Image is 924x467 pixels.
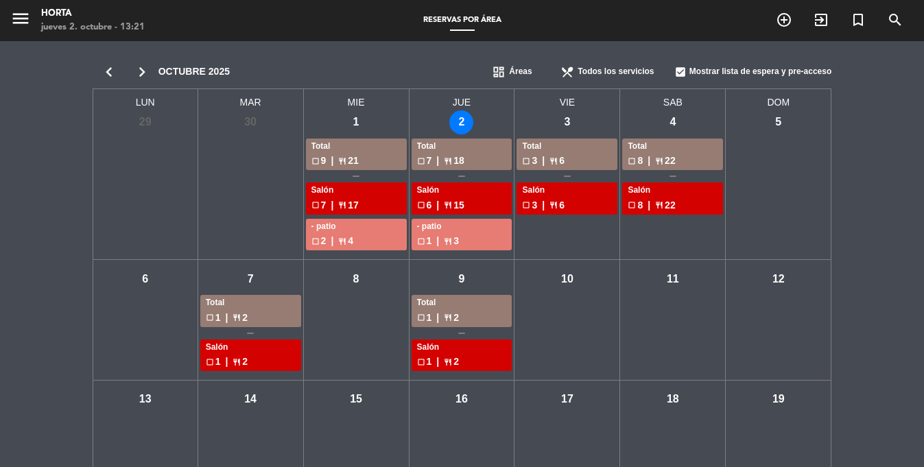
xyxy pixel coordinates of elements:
[206,310,296,326] div: 1 2
[549,157,558,165] span: restaurant
[417,153,507,169] div: 7 18
[133,387,157,411] div: 13
[239,110,263,134] div: 30
[311,140,401,154] div: Total
[417,237,425,246] span: check_box_outline_blank
[225,310,228,326] span: |
[578,65,654,79] span: Todos los servicios
[233,358,241,366] span: restaurant
[444,313,452,322] span: restaurant
[628,201,636,209] span: check_box_outline_blank
[41,21,145,34] div: jueves 2. octubre - 13:21
[417,201,425,209] span: check_box_outline_blank
[331,197,333,213] span: |
[628,197,718,213] div: 8 22
[661,110,685,134] div: 4
[522,201,530,209] span: check_box_outline_blank
[522,197,612,213] div: 3 6
[436,233,439,249] span: |
[522,153,612,169] div: 3 6
[449,110,473,134] div: 2
[436,354,439,370] span: |
[206,296,296,310] div: Total
[206,341,296,355] div: Salón
[444,157,452,165] span: restaurant
[655,201,663,209] span: restaurant
[311,233,401,249] div: 2 4
[93,89,198,110] span: LUN
[331,233,333,249] span: |
[93,62,126,82] i: chevron_left
[555,267,579,291] div: 10
[41,7,145,21] div: Horta
[628,140,718,154] div: Total
[311,201,320,209] span: check_box_outline_blank
[549,201,558,209] span: restaurant
[766,387,790,411] div: 19
[449,387,473,411] div: 16
[198,89,304,110] span: MAR
[417,354,507,370] div: 1 2
[417,157,425,165] span: check_box_outline_blank
[133,267,157,291] div: 6
[416,16,508,24] span: Reservas por área
[206,358,214,366] span: check_box_outline_blank
[674,66,687,78] span: check_box
[126,62,158,82] i: chevron_right
[417,220,507,234] div: - patio
[444,237,452,246] span: restaurant
[628,153,718,169] div: 8 22
[514,89,620,110] span: VIE
[522,157,530,165] span: check_box_outline_blank
[311,184,401,197] div: Salón
[417,140,507,154] div: Total
[776,12,792,28] i: add_circle_outline
[417,341,507,355] div: Salón
[344,387,368,411] div: 15
[417,310,507,326] div: 1 2
[338,157,346,165] span: restaurant
[311,197,401,213] div: 7 17
[338,237,346,246] span: restaurant
[444,358,452,366] span: restaurant
[674,58,831,86] div: Mostrar lista de espera y pre-acceso
[560,65,574,79] span: restaurant_menu
[239,267,263,291] div: 7
[133,110,157,134] div: 29
[661,267,685,291] div: 11
[417,313,425,322] span: check_box_outline_blank
[311,153,401,169] div: 9 21
[726,89,831,110] span: DOM
[887,12,903,28] i: search
[766,110,790,134] div: 5
[522,140,612,154] div: Total
[492,65,506,79] span: dashboard
[766,267,790,291] div: 12
[206,313,214,322] span: check_box_outline_blank
[338,201,346,209] span: restaurant
[206,354,296,370] div: 1 2
[417,184,507,197] div: Salón
[417,358,425,366] span: check_box_outline_blank
[555,387,579,411] div: 17
[239,387,263,411] div: 14
[417,296,507,310] div: Total
[311,157,320,165] span: check_box_outline_blank
[813,12,829,28] i: exit_to_app
[648,197,650,213] span: |
[628,184,718,197] div: Salón
[542,197,545,213] span: |
[417,233,507,249] div: 1 3
[304,89,410,110] span: MIE
[542,153,545,169] span: |
[10,8,31,34] button: menu
[655,157,663,165] span: restaurant
[158,64,230,80] span: octubre 2025
[850,12,866,28] i: turned_in_not
[436,153,439,169] span: |
[444,201,452,209] span: restaurant
[311,220,401,234] div: - patio
[509,65,532,79] span: Áreas
[410,89,515,110] span: JUE
[555,110,579,134] div: 3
